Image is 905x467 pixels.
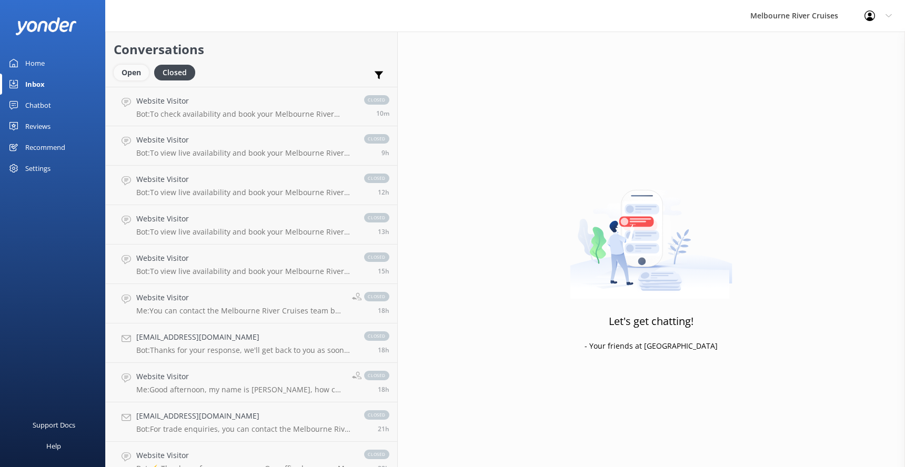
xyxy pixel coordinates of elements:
[25,95,51,116] div: Chatbot
[16,17,76,35] img: yonder-white-logo.png
[136,134,354,146] h4: Website Visitor
[364,331,389,341] span: closed
[136,213,354,225] h4: Website Visitor
[106,166,397,205] a: Website VisitorBot:To view live availability and book your Melbourne River Cruise experience, cli...
[136,95,354,107] h4: Website Visitor
[364,174,389,183] span: closed
[136,371,344,382] h4: Website Visitor
[364,252,389,262] span: closed
[136,292,344,303] h4: Website Visitor
[136,306,344,316] p: Me: You can contact the Melbourne River Cruises team by calling [PHONE_NUMBER].
[378,346,389,354] span: 03:07pm 12-Aug-2025 (UTC +10:00) Australia/Sydney
[609,313,693,330] h3: Let's get chatting!
[25,74,45,95] div: Inbox
[136,188,354,197] p: Bot: To view live availability and book your Melbourne River Cruise experience, click [URL][DOMAI...
[364,134,389,144] span: closed
[106,87,397,126] a: Website VisitorBot:To check availability and book your Melbourne River Cruise experience, please ...
[136,346,354,355] p: Bot: Thanks for your response, we'll get back to you as soon as we can during opening hours.
[106,284,397,323] a: Website VisitorMe:You can contact the Melbourne River Cruises team by calling [PHONE_NUMBER].clos...
[364,95,389,105] span: closed
[25,137,65,158] div: Recommend
[25,53,45,74] div: Home
[136,450,354,461] h4: Website Visitor
[364,371,389,380] span: closed
[570,168,732,299] img: artwork of a man stealing a conversation from at giant smartphone
[154,66,200,78] a: Closed
[378,306,389,315] span: 03:08pm 12-Aug-2025 (UTC +10:00) Australia/Sydney
[106,245,397,284] a: Website VisitorBot:To view live availability and book your Melbourne River Cruise experience, ple...
[136,410,354,422] h4: [EMAIL_ADDRESS][DOMAIN_NAME]
[33,414,75,435] div: Support Docs
[364,410,389,420] span: closed
[136,252,354,264] h4: Website Visitor
[136,148,354,158] p: Bot: To view live availability and book your Melbourne River Cruise experience, please visit: [UR...
[106,126,397,166] a: Website VisitorBot:To view live availability and book your Melbourne River Cruise experience, ple...
[106,363,397,402] a: Website VisitorMe:Good afternoon, my name is [PERSON_NAME], how can I help you?closed18h
[106,402,397,442] a: [EMAIL_ADDRESS][DOMAIN_NAME]Bot:For trade enquiries, you can contact the Melbourne River Cruises ...
[25,116,51,137] div: Reviews
[136,385,344,394] p: Me: Good afternoon, my name is [PERSON_NAME], how can I help you?
[106,323,397,363] a: [EMAIL_ADDRESS][DOMAIN_NAME]Bot:Thanks for your response, we'll get back to you as soon as we can...
[114,39,389,59] h2: Conversations
[378,424,389,433] span: 11:25am 12-Aug-2025 (UTC +10:00) Australia/Sydney
[136,174,354,185] h4: Website Visitor
[106,205,397,245] a: Website VisitorBot:To view live availability and book your Melbourne River Cruise experience, ple...
[364,213,389,222] span: closed
[114,66,154,78] a: Open
[376,109,389,118] span: 09:08am 13-Aug-2025 (UTC +10:00) Australia/Sydney
[154,65,195,80] div: Closed
[378,267,389,276] span: 05:20pm 12-Aug-2025 (UTC +10:00) Australia/Sydney
[136,227,354,237] p: Bot: To view live availability and book your Melbourne River Cruise experience, please visit [URL...
[114,65,149,80] div: Open
[378,188,389,197] span: 08:46pm 12-Aug-2025 (UTC +10:00) Australia/Sydney
[378,227,389,236] span: 07:27pm 12-Aug-2025 (UTC +10:00) Australia/Sydney
[25,158,51,179] div: Settings
[136,331,354,343] h4: [EMAIL_ADDRESS][DOMAIN_NAME]
[46,435,61,456] div: Help
[585,340,718,352] p: - Your friends at [GEOGRAPHIC_DATA]
[381,148,389,157] span: 11:28pm 12-Aug-2025 (UTC +10:00) Australia/Sydney
[378,385,389,394] span: 02:27pm 12-Aug-2025 (UTC +10:00) Australia/Sydney
[364,450,389,459] span: closed
[136,267,354,276] p: Bot: To view live availability and book your Melbourne River Cruise experience, please visit: [UR...
[136,424,354,434] p: Bot: For trade enquiries, you can contact the Melbourne River Cruises team by emailing [EMAIL_ADD...
[136,109,354,119] p: Bot: To check availability and book your Melbourne River Cruise experience, please visit [URL][DO...
[364,292,389,301] span: closed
